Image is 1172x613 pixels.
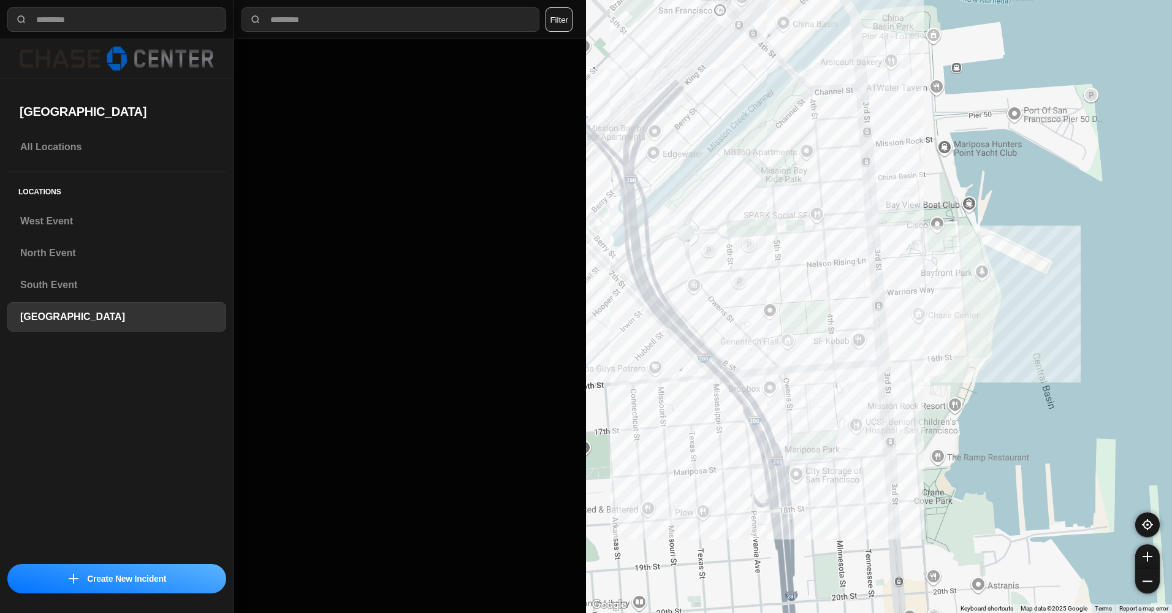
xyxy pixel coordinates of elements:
[87,573,166,585] p: Create New Incident
[1135,512,1160,537] button: recenter
[7,302,226,332] a: [GEOGRAPHIC_DATA]
[1095,605,1112,612] a: Terms (opens in new tab)
[1119,605,1168,612] a: Report a map error
[546,7,573,32] button: Filter
[1142,519,1153,530] img: recenter
[20,47,214,70] img: logo
[7,270,226,300] a: South Event
[7,238,226,268] a: North Event
[7,207,226,236] a: West Event
[249,13,262,26] img: search
[1135,569,1160,593] button: zoom-out
[589,597,630,613] a: Open this area in Google Maps (opens a new window)
[961,604,1013,613] button: Keyboard shortcuts
[1143,552,1152,562] img: zoom-in
[1021,605,1087,612] span: Map data ©2025 Google
[589,597,630,613] img: Google
[20,103,214,120] h2: [GEOGRAPHIC_DATA]
[1143,576,1152,586] img: zoom-out
[20,278,213,292] h3: South Event
[7,132,226,162] a: All Locations
[20,140,213,154] h3: All Locations
[15,13,28,26] img: search
[20,246,213,261] h3: North Event
[7,172,226,207] h5: Locations
[69,574,78,584] img: icon
[7,564,226,593] button: iconCreate New Incident
[20,310,213,324] h3: [GEOGRAPHIC_DATA]
[20,214,213,229] h3: West Event
[1135,544,1160,569] button: zoom-in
